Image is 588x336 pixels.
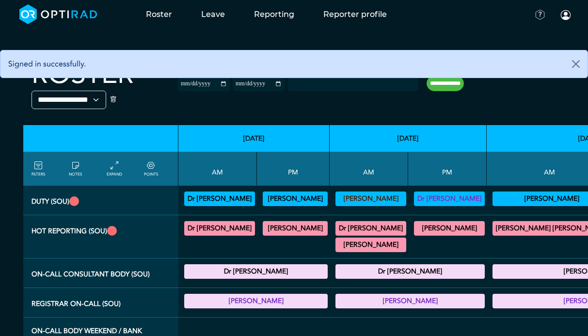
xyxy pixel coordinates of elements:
a: collapse/expand entries [107,160,122,177]
summary: [PERSON_NAME] [186,295,326,307]
summary: [PERSON_NAME] [264,193,326,205]
summary: [PERSON_NAME] [337,193,405,205]
summary: [PERSON_NAME] [337,239,405,251]
th: Hot Reporting (SOU) [23,215,178,258]
summary: [PERSON_NAME] [415,223,483,234]
div: Registrar On-Call 17:00 - 21:00 [335,294,485,308]
summary: Dr [PERSON_NAME] [337,266,483,277]
img: brand-opti-rad-logos-blue-and-white-d2f68631ba2948856bd03f2d395fb146ddc8fb01b4b6e9315ea85fa773367... [19,4,97,24]
div: MRI Trauma & Urgent/CT Trauma & Urgent 13:00 - 17:00 [263,221,328,236]
summary: Dr [PERSON_NAME] [186,223,254,234]
th: PM [408,152,487,186]
th: Duty (SOU) [23,186,178,215]
div: Vetting 09:00 - 13:00 [184,192,255,206]
th: [DATE] [178,125,330,152]
div: Vetting 13:00 - 17:00 [414,192,485,206]
th: AM [178,152,257,186]
summary: Dr [PERSON_NAME] [415,193,483,205]
div: Registrar On-Call 17:00 - 21:00 [184,294,328,308]
div: On-Call Consultant Body 17:00 - 21:00 [184,264,328,279]
input: null [288,78,337,87]
button: Close [564,50,588,78]
summary: Dr [PERSON_NAME] [186,266,326,277]
div: CT Trauma & Urgent/MRI Trauma & Urgent 09:00 - 11:00 [335,221,406,236]
a: show/hide notes [69,160,82,177]
th: PM [257,152,330,186]
div: CT Trauma & Urgent/MRI Trauma & Urgent 13:00 - 17:30 [414,221,485,236]
th: AM [330,152,408,186]
a: collapse/expand expected points [144,160,158,177]
summary: [PERSON_NAME] [264,223,326,234]
div: On-Call Consultant Body 17:00 - 21:00 [335,264,485,279]
th: Registrar On-Call (SOU) [23,288,178,318]
div: Vetting 09:00 - 13:00 [335,192,406,206]
summary: [PERSON_NAME] [337,295,483,307]
th: On-Call Consultant Body (SOU) [23,258,178,288]
div: Vetting (30 PF Points) 13:00 - 17:00 [263,192,328,206]
th: [DATE] [330,125,487,152]
div: CT Trauma & Urgent/MRI Trauma & Urgent 11:00 - 13:00 [335,238,406,252]
div: MRI Trauma & Urgent/CT Trauma & Urgent 09:00 - 13:00 [184,221,255,236]
a: FILTERS [32,160,45,177]
summary: Dr [PERSON_NAME] [186,193,254,205]
summary: Dr [PERSON_NAME] [337,223,405,234]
